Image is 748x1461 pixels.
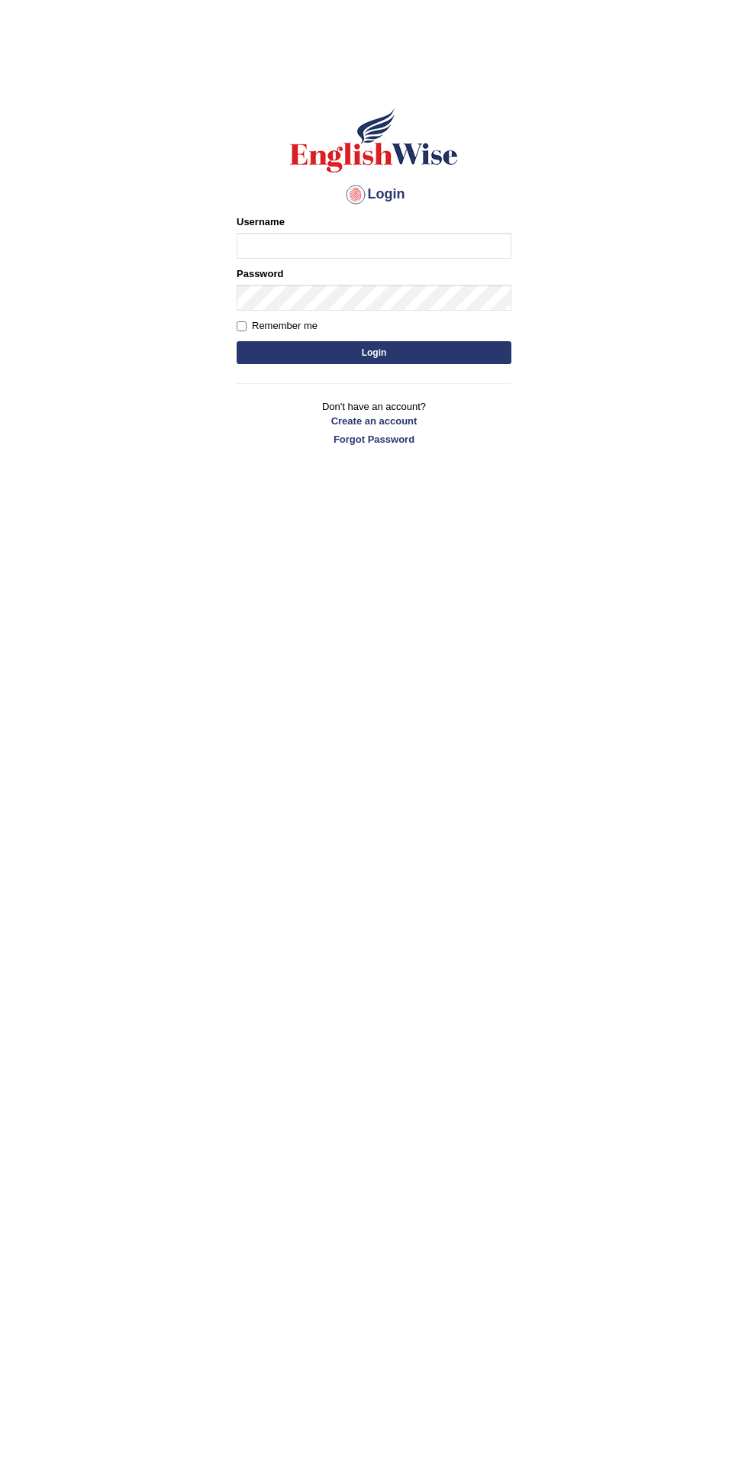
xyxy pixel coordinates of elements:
a: Forgot Password [237,432,511,447]
img: Logo of English Wise sign in for intelligent practice with AI [287,106,461,175]
a: Create an account [237,414,511,428]
label: Password [237,266,283,281]
label: Remember me [237,318,318,334]
button: Login [237,341,511,364]
input: Remember me [237,321,247,331]
h4: Login [237,182,511,207]
p: Don't have an account? [237,399,511,447]
label: Username [237,214,285,229]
